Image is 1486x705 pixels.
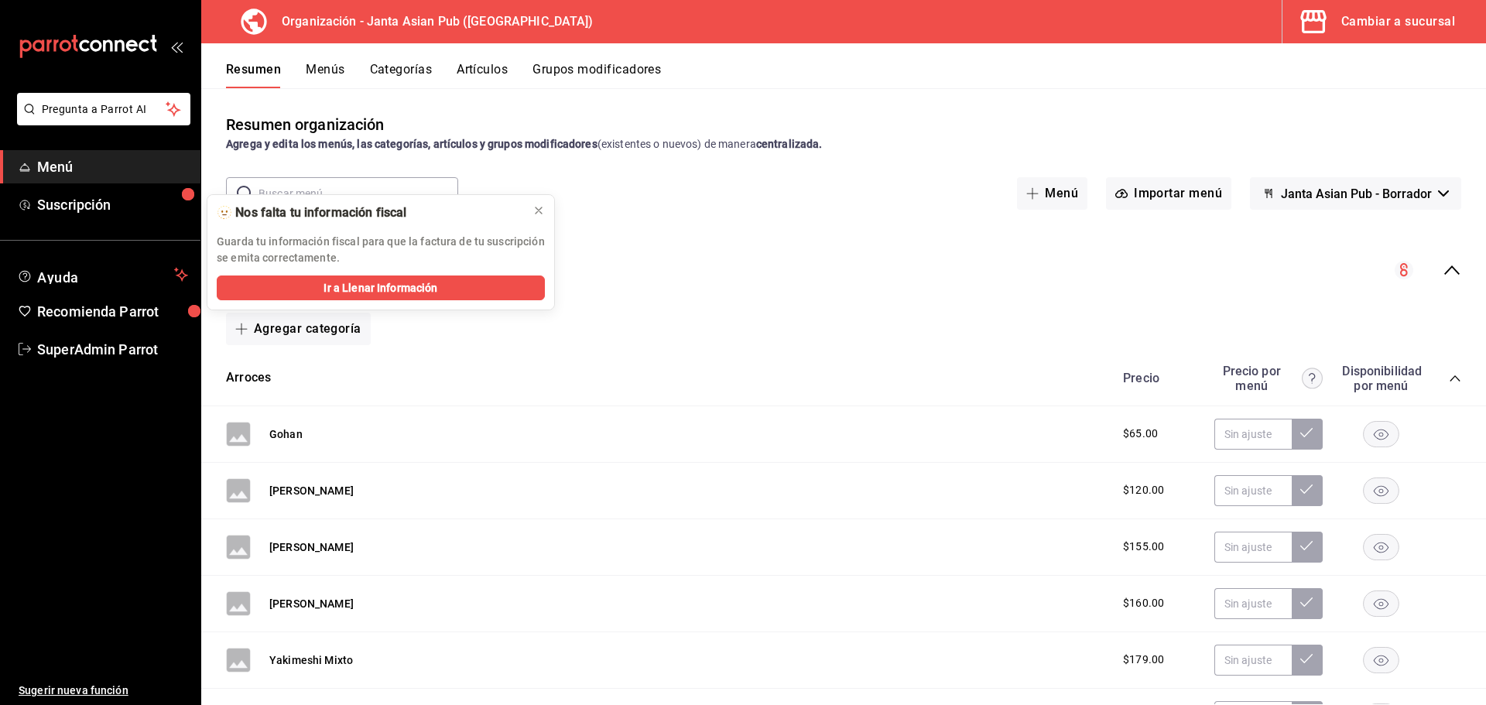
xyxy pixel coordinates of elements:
[42,101,166,118] span: Pregunta a Parrot AI
[269,483,354,498] button: [PERSON_NAME]
[269,652,353,668] button: Yakimeshi Mixto
[37,301,188,322] span: Recomienda Parrot
[37,265,168,284] span: Ayuda
[19,683,188,699] span: Sugerir nueva función
[11,112,190,128] a: Pregunta a Parrot AI
[370,62,433,88] button: Categorías
[1017,177,1087,210] button: Menú
[756,138,823,150] strong: centralizada.
[226,369,271,387] button: Arroces
[217,234,545,266] p: Guarda tu información fiscal para que la factura de tu suscripción se emita correctamente.
[1214,364,1323,393] div: Precio por menú
[226,113,385,136] div: Resumen organización
[259,178,458,209] input: Buscar menú
[1214,532,1292,563] input: Sin ajuste
[226,136,1461,152] div: (existentes o nuevos) de manera
[37,194,188,215] span: Suscripción
[226,313,371,345] button: Agregar categoría
[1341,11,1455,33] div: Cambiar a sucursal
[269,12,594,31] h3: Organización - Janta Asian Pub ([GEOGRAPHIC_DATA])
[1342,364,1419,393] div: Disponibilidad por menú
[1214,645,1292,676] input: Sin ajuste
[226,62,281,88] button: Resumen
[1106,177,1231,210] button: Importar menú
[269,426,303,442] button: Gohan
[17,93,190,125] button: Pregunta a Parrot AI
[1449,372,1461,385] button: collapse-category-row
[1123,426,1158,442] span: $65.00
[306,62,344,88] button: Menús
[170,40,183,53] button: open_drawer_menu
[1281,187,1432,201] span: Janta Asian Pub - Borrador
[324,280,437,296] span: Ir a Llenar Información
[37,339,188,360] span: SuperAdmin Parrot
[1123,652,1164,668] span: $179.00
[457,62,508,88] button: Artículos
[226,62,1486,88] div: navigation tabs
[1250,177,1461,210] button: Janta Asian Pub - Borrador
[37,156,188,177] span: Menú
[226,138,597,150] strong: Agrega y edita los menús, las categorías, artículos y grupos modificadores
[1214,419,1292,450] input: Sin ajuste
[532,62,661,88] button: Grupos modificadores
[269,539,354,555] button: [PERSON_NAME]
[1214,475,1292,506] input: Sin ajuste
[269,596,354,611] button: [PERSON_NAME]
[1214,588,1292,619] input: Sin ajuste
[1123,595,1164,611] span: $160.00
[1123,482,1164,498] span: $120.00
[201,234,1486,306] div: collapse-menu-row
[217,204,520,221] div: 🫥 Nos falta tu información fiscal
[1123,539,1164,555] span: $155.00
[1108,371,1207,385] div: Precio
[217,275,545,300] button: Ir a Llenar Información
